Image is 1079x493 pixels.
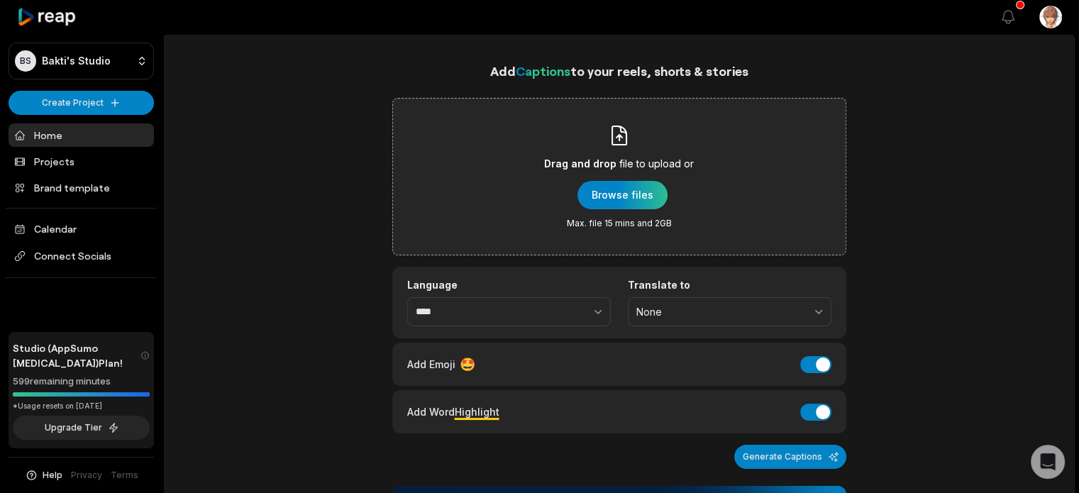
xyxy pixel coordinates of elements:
[628,279,831,292] label: Translate to
[567,218,672,229] span: Max. file 15 mins and 2GB
[15,50,36,72] div: BS
[734,445,846,469] button: Generate Captions
[392,61,846,81] h1: Add to your reels, shorts & stories
[71,469,102,482] a: Privacy
[13,401,150,411] div: *Usage resets on [DATE]
[455,406,499,418] span: Highlight
[43,469,62,482] span: Help
[1031,445,1065,479] div: Open Intercom Messenger
[9,176,154,199] a: Brand template
[42,55,111,67] p: Bakti's Studio
[577,181,668,209] button: Drag and dropfile to upload orMax. file 15 mins and 2GB
[636,306,803,318] span: None
[628,297,831,327] button: None
[9,217,154,240] a: Calendar
[619,155,694,172] span: file to upload or
[13,375,150,389] div: 599 remaining minutes
[460,355,475,374] span: 🤩
[544,155,616,172] span: Drag and drop
[13,340,140,370] span: Studio (AppSumo [MEDICAL_DATA]) Plan!
[9,150,154,173] a: Projects
[9,123,154,147] a: Home
[9,91,154,115] button: Create Project
[516,63,570,79] span: Captions
[407,279,611,292] label: Language
[9,243,154,269] span: Connect Socials
[111,469,138,482] a: Terms
[407,357,455,372] span: Add Emoji
[25,469,62,482] button: Help
[407,402,499,421] div: Add Word
[13,416,150,440] button: Upgrade Tier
